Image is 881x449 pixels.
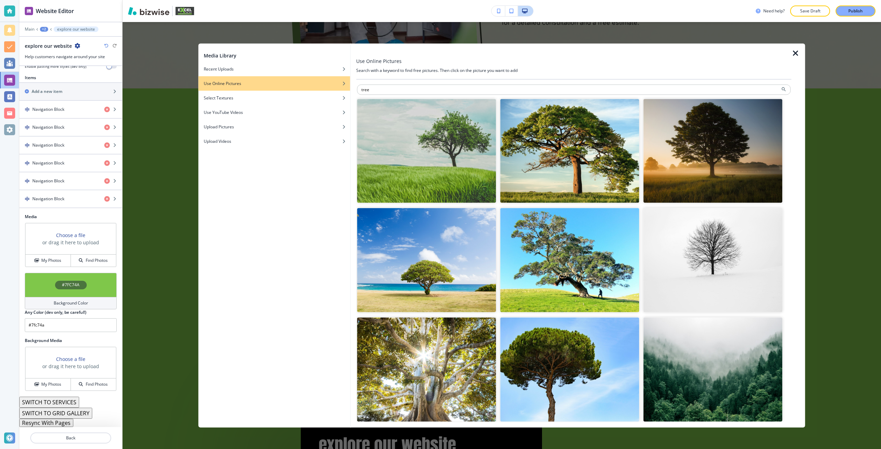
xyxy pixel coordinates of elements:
[198,119,350,134] button: Upload Pictures
[25,338,117,344] h2: Background Media
[25,54,117,60] h3: Help customers navigate around your site
[41,257,61,264] h4: My Photos
[204,109,243,115] h4: Use YouTube Videos
[25,64,86,69] h4: Enable pasting more styles (dev only)
[25,107,30,112] img: Drag
[54,26,98,32] button: explore our website
[41,381,61,387] h4: My Photos
[62,282,79,288] h4: #7FC74A
[25,42,72,50] h2: explore our website
[198,90,350,105] button: Select Textures
[176,7,194,15] img: Your Logo
[71,255,116,267] button: Find Photos
[19,172,122,190] button: DragNavigation Block
[356,57,402,64] h3: Use Online Pictures
[32,124,64,130] h4: Navigation Block
[204,80,241,86] h4: Use Online Pictures
[32,160,64,166] h4: Navigation Block
[198,76,350,90] button: Use Online Pictures
[31,435,110,441] p: Back
[32,178,64,184] h4: Navigation Block
[204,95,233,101] h4: Select Textures
[86,257,108,264] h4: Find Photos
[42,239,99,246] h3: or drag it here to upload
[204,66,234,72] h4: Recent Uploads
[42,363,99,370] h3: or drag it here to upload
[25,214,117,220] h2: Media
[356,67,791,73] h4: Search with a keyword to find free pictures. Then click on the picture you want to add
[848,8,863,14] p: Publish
[25,7,33,15] img: editor icon
[25,75,36,81] h2: Items
[357,84,790,95] input: Search for an image
[25,125,30,130] img: Drag
[57,27,95,32] p: explore our website
[799,8,821,14] p: Save Draft
[204,52,236,59] h2: Media Library
[198,62,350,76] button: Recent Uploads
[25,309,86,316] h2: Any Color (dev only, be careful!)
[40,27,48,32] button: +2
[32,88,62,95] h2: Add a new item
[25,27,34,32] button: Main
[56,232,85,239] button: Choose a file
[32,196,64,202] h4: Navigation Block
[71,378,116,391] button: Find Photos
[128,7,169,15] img: Bizwise Logo
[198,134,350,148] button: Upload Videos
[25,196,30,201] img: Drag
[204,138,231,144] h4: Upload Videos
[204,124,234,130] h4: Upload Pictures
[19,101,122,119] button: DragNavigation Block
[25,223,117,267] div: Choose a fileor drag it here to uploadMy PhotosFind Photos
[836,6,875,17] button: Publish
[32,142,64,148] h4: Navigation Block
[32,106,64,113] h4: Navigation Block
[36,7,74,15] h2: Website Editor
[19,397,79,408] button: SWITCH TO SERVICES
[19,154,122,172] button: DragNavigation Block
[25,346,117,391] div: Choose a fileor drag it here to uploadMy PhotosFind Photos
[19,137,122,154] button: DragNavigation Block
[25,273,117,309] button: #7FC74ABackground Color
[25,378,71,391] button: My Photos
[790,6,830,17] button: Save Draft
[19,419,73,427] button: Resync With Pages
[19,190,122,208] button: DragNavigation Block
[25,255,71,267] button: My Photos
[25,179,30,183] img: Drag
[763,8,785,14] h3: Need help?
[198,105,350,119] button: Use YouTube Videos
[54,300,88,306] h4: Background Color
[30,432,111,443] button: Back
[19,119,122,137] button: DragNavigation Block
[19,83,122,100] button: Add a new item
[25,143,30,148] img: Drag
[25,161,30,165] img: Drag
[56,355,85,363] button: Choose a file
[19,408,92,419] button: SWITCH TO GRID GALLERY
[86,381,108,387] h4: Find Photos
